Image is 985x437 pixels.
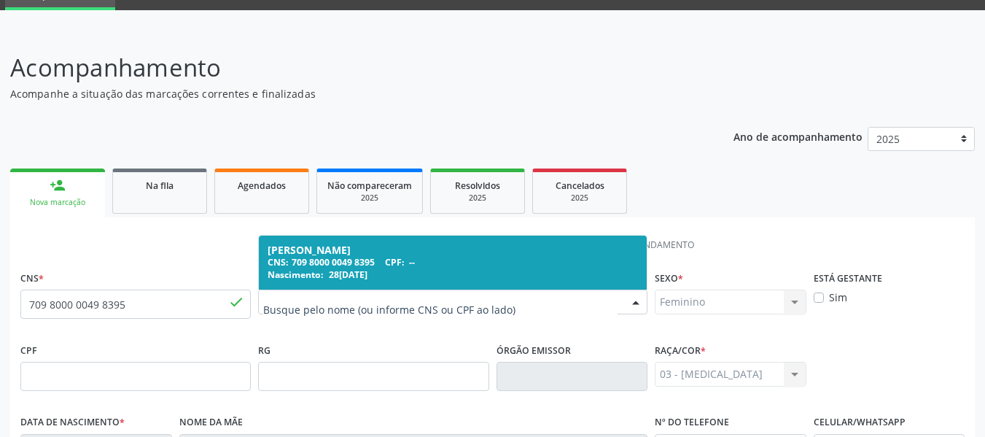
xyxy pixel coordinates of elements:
[268,268,324,281] span: Nascimento:
[655,267,683,290] label: Sexo
[829,290,847,305] label: Sim
[263,295,618,324] input: Busque pelo nome (ou informe CNS ou CPF ao lado)
[455,179,500,192] span: Resolvidos
[497,339,571,362] label: Órgão emissor
[258,339,270,362] label: RG
[441,193,514,204] div: 2025
[10,86,685,101] p: Acompanhe a situação das marcações correntes e finalizadas
[655,339,706,362] label: Raça/cor
[20,411,125,434] label: Data de nascimento
[179,411,243,434] label: Nome da mãe
[543,193,616,204] div: 2025
[556,179,604,192] span: Cancelados
[655,411,729,434] label: Nº do Telefone
[50,177,66,193] div: person_add
[733,127,863,145] p: Ano de acompanhamento
[268,244,638,256] div: [PERSON_NAME]
[238,179,286,192] span: Agendados
[268,256,638,268] div: 709 8000 0049 8395
[409,256,415,268] span: --
[20,267,44,290] label: CNS
[228,294,244,310] span: done
[327,179,412,192] span: Não compareceram
[10,50,685,86] p: Acompanhamento
[814,267,882,290] label: Está gestante
[20,339,37,362] label: CPF
[268,256,289,268] span: CNS:
[329,268,367,281] span: 28[DATE]
[20,197,95,208] div: Nova marcação
[327,193,412,204] div: 2025
[814,411,906,434] label: Celular/WhatsApp
[385,256,405,268] span: CPF:
[146,179,174,192] span: Na fila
